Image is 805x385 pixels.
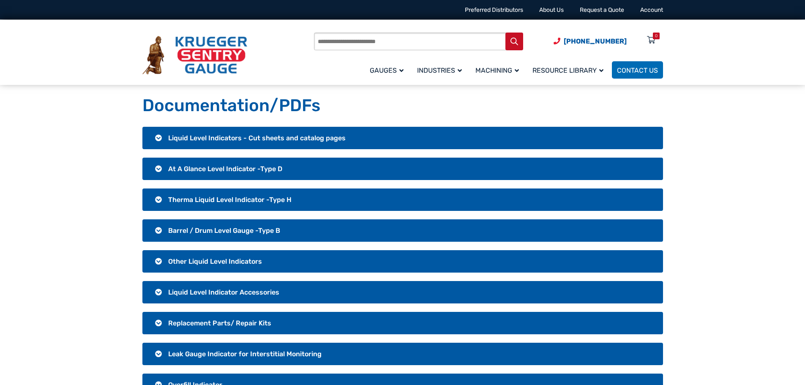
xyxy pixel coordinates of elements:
[617,66,658,74] span: Contact Us
[640,6,663,14] a: Account
[365,60,412,80] a: Gauges
[370,66,404,74] span: Gauges
[142,36,247,75] img: Krueger Sentry Gauge
[168,319,271,327] span: Replacement Parts/ Repair Kits
[539,6,564,14] a: About Us
[168,165,282,173] span: At A Glance Level Indicator -Type D
[168,227,280,235] span: Barrel / Drum Level Gauge -Type B
[532,66,603,74] span: Resource Library
[168,350,322,358] span: Leak Gauge Indicator for Interstitial Monitoring
[475,66,519,74] span: Machining
[465,6,523,14] a: Preferred Distributors
[564,37,627,45] span: [PHONE_NUMBER]
[417,66,462,74] span: Industries
[612,61,663,79] a: Contact Us
[554,36,627,46] a: Phone Number (920) 434-8860
[168,196,292,204] span: Therma Liquid Level Indicator -Type H
[168,288,279,296] span: Liquid Level Indicator Accessories
[580,6,624,14] a: Request a Quote
[412,60,470,80] a: Industries
[168,134,346,142] span: Liquid Level Indicators - Cut sheets and catalog pages
[142,95,663,116] h1: Documentation/PDFs
[655,33,658,39] div: 0
[470,60,527,80] a: Machining
[527,60,612,80] a: Resource Library
[168,257,262,265] span: Other Liquid Level Indicators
